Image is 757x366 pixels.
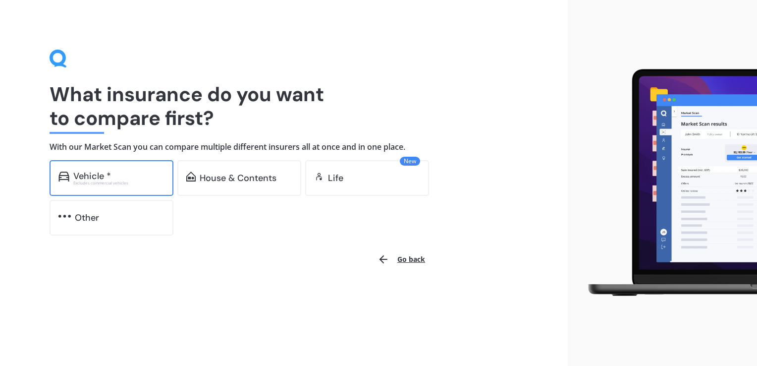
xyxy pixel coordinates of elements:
[58,211,71,221] img: other.81dba5aafe580aa69f38.svg
[200,173,276,183] div: House & Contents
[73,181,164,185] div: Excludes commercial vehicles
[58,172,69,182] img: car.f15378c7a67c060ca3f3.svg
[75,213,99,223] div: Other
[50,82,518,130] h1: What insurance do you want to compare first?
[576,64,757,302] img: laptop.webp
[400,157,420,166] span: New
[372,247,431,271] button: Go back
[73,171,111,181] div: Vehicle *
[328,173,343,183] div: Life
[186,172,196,182] img: home-and-contents.b802091223b8502ef2dd.svg
[50,142,518,152] h4: With our Market Scan you can compare multiple different insurers all at once and in one place.
[314,172,324,182] img: life.f720d6a2d7cdcd3ad642.svg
